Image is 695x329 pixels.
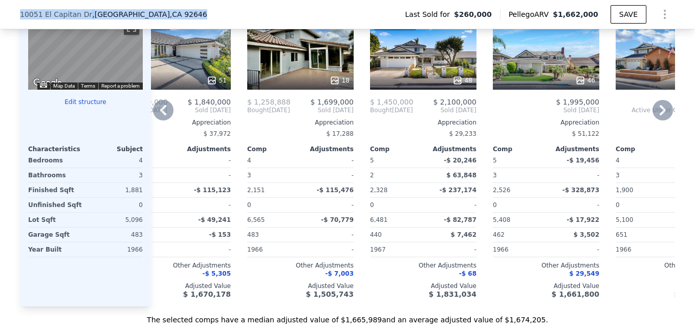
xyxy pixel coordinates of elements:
div: 18 [330,75,350,86]
div: Comp [616,145,669,153]
span: 6,481 [370,216,387,223]
span: -$ 17,922 [567,216,599,223]
div: - [425,198,476,212]
span: $ 63,848 [446,172,476,179]
span: -$ 5,305 [203,270,231,277]
span: Sold [DATE] [413,106,476,114]
span: 483 [247,231,259,238]
div: Adjusted Value [124,282,231,290]
span: -$ 153 [209,231,231,238]
span: 2,151 [247,187,265,194]
div: Characteristics [28,145,85,153]
div: - [302,242,354,257]
span: -$ 70,779 [321,216,354,223]
div: Appreciation [247,118,354,127]
div: Adjusted Value [247,282,354,290]
div: Map [28,16,143,90]
div: Comp [247,145,300,153]
div: 1966 [616,242,667,257]
span: -$ 20,246 [444,157,476,164]
button: Keyboard shortcuts [40,83,47,88]
div: Comp [370,145,423,153]
span: $ 29,233 [449,130,476,137]
span: $ 1,505,743 [306,290,354,298]
div: Appreciation [124,118,231,127]
span: $ 1,699,000 [310,98,354,106]
div: - [180,168,231,182]
span: -$ 115,123 [194,187,231,194]
div: Street View [28,16,143,90]
span: 462 [493,231,505,238]
div: - [180,198,231,212]
div: Comp [124,145,178,153]
button: SAVE [611,5,646,24]
span: 10051 El Capitan Dr [20,9,92,19]
span: 4 [247,157,251,164]
span: -$ 68 [459,270,476,277]
span: -$ 49,241 [198,216,231,223]
a: Terms (opens in new tab) [81,83,95,89]
div: Adjustments [178,145,231,153]
span: Sold [DATE] [493,106,599,114]
span: 0 [370,201,374,209]
div: - [425,242,476,257]
span: $ 1,831,034 [429,290,476,298]
div: 1967 [370,242,421,257]
div: Other Adjustments [370,261,476,270]
div: - [302,198,354,212]
div: Bedrooms [28,153,83,168]
span: Pellego ARV [509,9,553,19]
div: - [302,228,354,242]
div: Adjustments [546,145,599,153]
div: 1966 [493,242,544,257]
button: Edit structure [28,98,143,106]
div: Adjustments [300,145,354,153]
span: 5 [493,157,497,164]
span: $ 37,972 [204,130,231,137]
div: Lot Sqft [28,213,83,227]
div: - [302,168,354,182]
span: Last Sold for [405,9,454,19]
div: Subject [85,145,143,153]
div: 483 [88,228,143,242]
a: Open this area in Google Maps (opens a new window) [31,76,64,90]
div: Adjusted Value [370,282,476,290]
span: -$ 82,787 [444,216,476,223]
span: $ 29,549 [569,270,599,277]
span: 2,526 [493,187,510,194]
div: [DATE] [247,106,290,114]
div: Appreciation [493,118,599,127]
div: 4 [88,153,143,168]
div: 48 [452,75,472,86]
span: 6,565 [247,216,265,223]
div: 1,881 [88,183,143,197]
div: 5,096 [88,213,143,227]
span: Sold [DATE] [167,106,231,114]
span: $ 1,258,888 [247,98,291,106]
div: - [548,242,599,257]
span: $ 51,122 [572,130,599,137]
span: $ 1,840,000 [187,98,231,106]
div: Other Adjustments [247,261,354,270]
span: , CA 92646 [170,10,207,18]
span: -$ 115,476 [317,187,354,194]
span: 651 [616,231,627,238]
button: Map Data [53,83,75,90]
img: Google [31,76,64,90]
span: $ 17,288 [327,130,354,137]
div: Year Built [28,242,83,257]
span: $ 3,502 [574,231,599,238]
a: Report a problem [101,83,140,89]
div: - [180,242,231,257]
span: $260,000 [454,9,492,19]
span: 2,328 [370,187,387,194]
span: $ 1,670,178 [183,290,231,298]
div: 46 [575,75,595,86]
div: 3 [88,168,143,182]
div: Adjustments [423,145,476,153]
div: Bathrooms [28,168,83,182]
span: $1,662,000 [553,10,598,18]
span: $ 1,450,000 [370,98,414,106]
div: Appreciation [370,118,476,127]
span: $ 7,462 [451,231,476,238]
